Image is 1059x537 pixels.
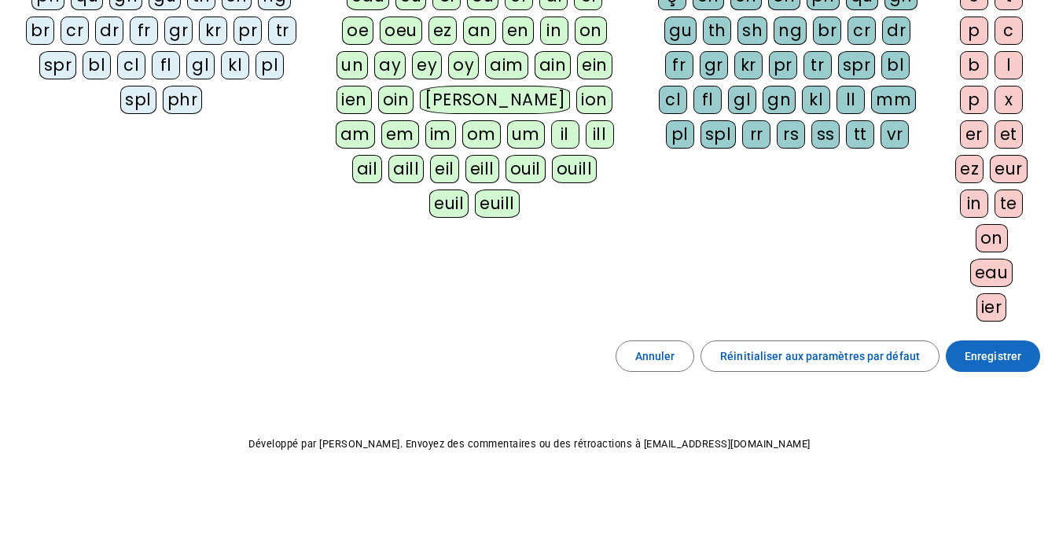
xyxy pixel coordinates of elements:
div: p [960,17,988,45]
div: eur [990,155,1028,183]
div: spl [700,120,737,149]
div: th [703,17,731,45]
div: gr [700,51,728,79]
div: il [551,120,579,149]
span: Réinitialiser aux paramètres par défaut [720,347,920,366]
div: cr [61,17,89,45]
div: euil [429,189,469,218]
div: pl [666,120,694,149]
div: p [960,86,988,114]
div: eil [430,155,459,183]
div: cl [117,51,145,79]
div: euill [475,189,519,218]
div: cr [848,17,876,45]
div: fl [693,86,722,114]
div: ouill [552,155,597,183]
div: pl [256,51,284,79]
div: kr [199,17,227,45]
div: gn [763,86,796,114]
div: dr [882,17,910,45]
div: oeu [380,17,422,45]
div: er [960,120,988,149]
div: gl [186,51,215,79]
div: ll [837,86,865,114]
div: tr [803,51,832,79]
div: gl [728,86,756,114]
div: im [425,120,456,149]
div: ouil [506,155,546,183]
div: fr [130,17,158,45]
p: Développé par [PERSON_NAME]. Envoyez des commentaires ou des rétroactions à [EMAIL_ADDRESS][DOMAI... [13,435,1046,454]
div: ay [374,51,406,79]
div: ss [811,120,840,149]
div: bl [881,51,910,79]
div: ier [976,293,1007,322]
div: fl [152,51,180,79]
div: vr [881,120,909,149]
div: pr [233,17,262,45]
div: em [381,120,419,149]
div: ey [412,51,442,79]
button: Annuler [616,340,695,372]
div: um [507,120,545,149]
div: eill [465,155,499,183]
div: in [540,17,568,45]
div: et [995,120,1023,149]
div: aill [388,155,424,183]
div: ill [586,120,614,149]
div: kl [802,86,830,114]
div: tr [268,17,296,45]
div: om [462,120,501,149]
div: ng [774,17,807,45]
div: ein [577,51,612,79]
div: am [336,120,375,149]
div: spl [120,86,156,114]
div: pr [769,51,797,79]
div: kr [734,51,763,79]
div: oe [342,17,373,45]
div: spr [838,51,876,79]
button: Réinitialiser aux paramètres par défaut [700,340,939,372]
div: on [976,224,1008,252]
div: te [995,189,1023,218]
div: tt [846,120,874,149]
div: c [995,17,1023,45]
div: sh [737,17,767,45]
div: mm [871,86,916,114]
div: ain [535,51,572,79]
div: oin [378,86,414,114]
div: ez [428,17,457,45]
div: br [813,17,841,45]
div: b [960,51,988,79]
div: oy [448,51,479,79]
div: aim [485,51,528,79]
div: x [995,86,1023,114]
div: rs [777,120,805,149]
div: ez [955,155,984,183]
div: un [336,51,368,79]
div: dr [95,17,123,45]
div: en [502,17,534,45]
div: ail [352,155,383,183]
div: [PERSON_NAME] [420,86,570,114]
div: eau [970,259,1013,287]
div: cl [659,86,687,114]
div: fr [665,51,693,79]
span: Enregistrer [965,347,1021,366]
div: gu [664,17,697,45]
div: ien [336,86,372,114]
div: an [463,17,496,45]
div: phr [163,86,203,114]
div: gr [164,17,193,45]
div: kl [221,51,249,79]
div: bl [83,51,111,79]
button: Enregistrer [946,340,1040,372]
span: Annuler [635,347,675,366]
div: br [26,17,54,45]
div: in [960,189,988,218]
div: rr [742,120,770,149]
div: ion [576,86,612,114]
div: spr [39,51,77,79]
div: l [995,51,1023,79]
div: on [575,17,607,45]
